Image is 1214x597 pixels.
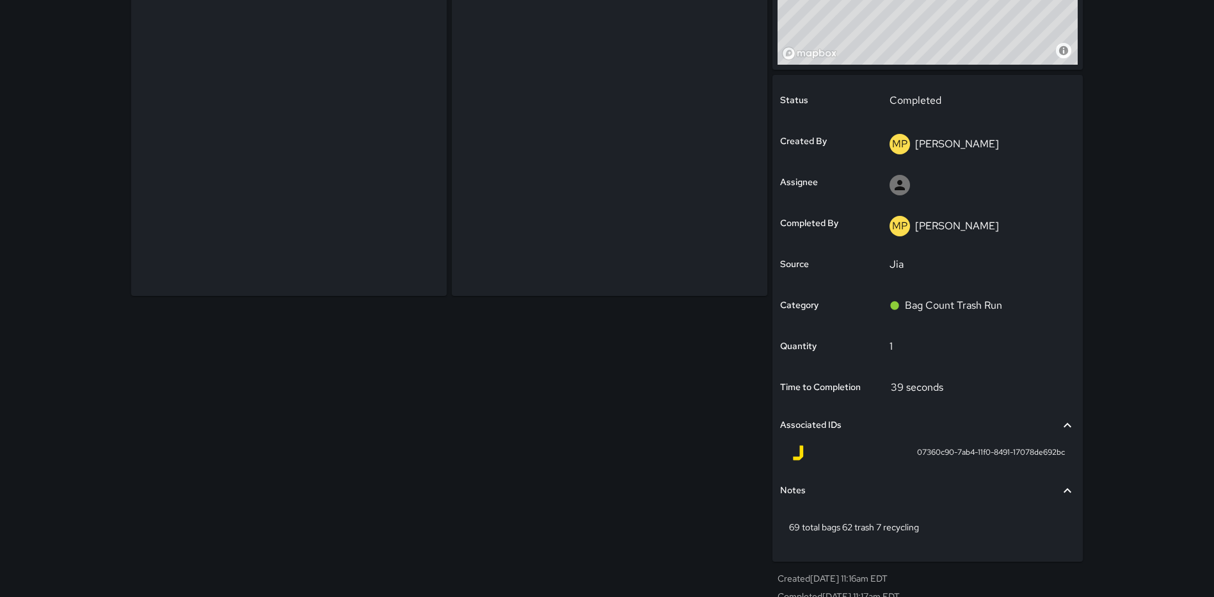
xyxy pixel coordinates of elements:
h6: Completed By [780,217,838,231]
h6: Notes [780,484,806,498]
p: MP [892,136,907,152]
p: [PERSON_NAME] [915,137,999,151]
span: 07360c90-7ab4-11f0-8491-17078de692bc [917,446,1065,459]
h6: Quantity [780,339,817,354]
p: Bag Count Trash Run [905,298,1002,313]
h6: Category [780,298,819,313]
p: Completed [890,93,1067,108]
div: Notes [780,476,1075,505]
p: 39 seconds [891,380,943,394]
h6: Created By [780,135,827,149]
h6: Source [780,258,809,272]
p: 69 total bags 62 trash 7 recycling [789,521,1066,534]
p: 1 [890,339,1067,354]
div: Associated IDs [780,411,1075,440]
h6: Status [780,94,808,108]
p: [PERSON_NAME] [915,219,999,233]
p: MP [892,218,907,234]
p: Created [DATE] 11:16am EDT [778,572,1078,585]
h6: Associated IDs [780,418,842,432]
h6: Assignee [780,176,818,190]
h6: Time to Completion [780,380,861,395]
p: Jia [890,257,1067,272]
